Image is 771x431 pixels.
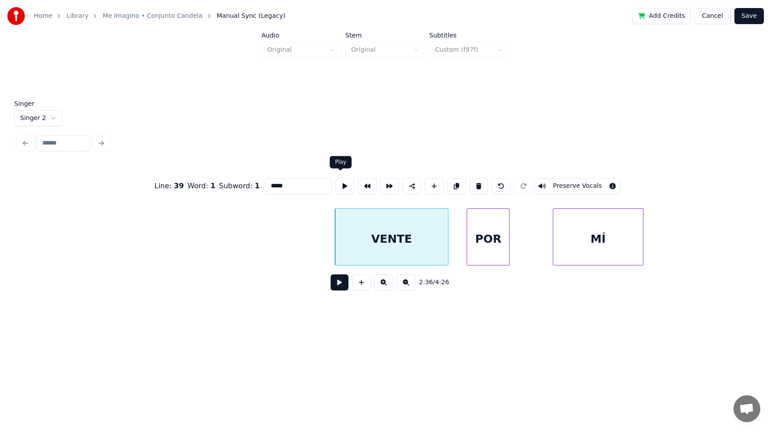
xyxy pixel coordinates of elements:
[66,12,88,21] a: Library
[429,32,510,38] label: Subtitles
[419,278,433,287] span: 2:36
[419,278,440,287] div: /
[174,182,184,190] span: 39
[103,12,202,21] a: Me Imagino • Conjunto Candela
[734,8,764,24] button: Save
[217,12,286,21] span: Manual Sync (Legacy)
[7,7,25,25] img: youka
[535,178,620,194] button: Toggle
[255,182,260,190] span: 1
[34,12,52,21] a: Home
[734,395,760,422] div: Open chat
[219,181,260,191] div: Subword :
[694,8,730,24] button: Cancel
[211,182,216,190] span: 1
[435,278,449,287] span: 4:26
[14,100,62,107] label: Singer
[335,159,346,166] div: Play
[34,12,286,21] nav: breadcrumb
[632,8,691,24] button: Add Credits
[154,181,184,191] div: Line :
[187,181,216,191] div: Word :
[345,32,426,38] label: Stem
[261,32,342,38] label: Audio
